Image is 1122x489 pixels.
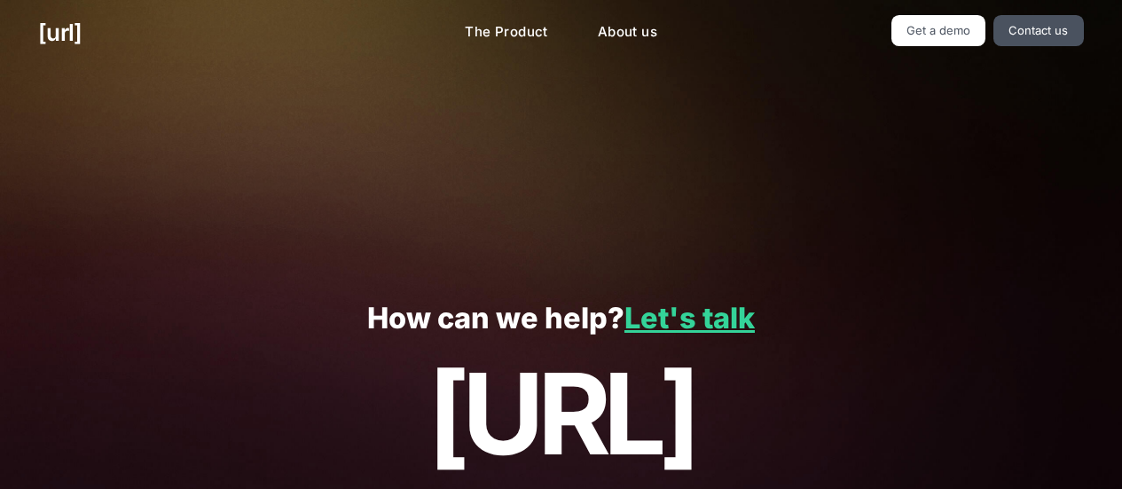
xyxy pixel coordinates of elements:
a: Let's talk [624,301,755,335]
a: Contact us [993,15,1084,46]
a: [URL] [38,15,82,50]
p: How can we help? [38,303,1083,335]
a: Get a demo [891,15,986,46]
a: About us [584,15,671,50]
a: The Product [451,15,562,50]
p: [URL] [38,351,1083,477]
